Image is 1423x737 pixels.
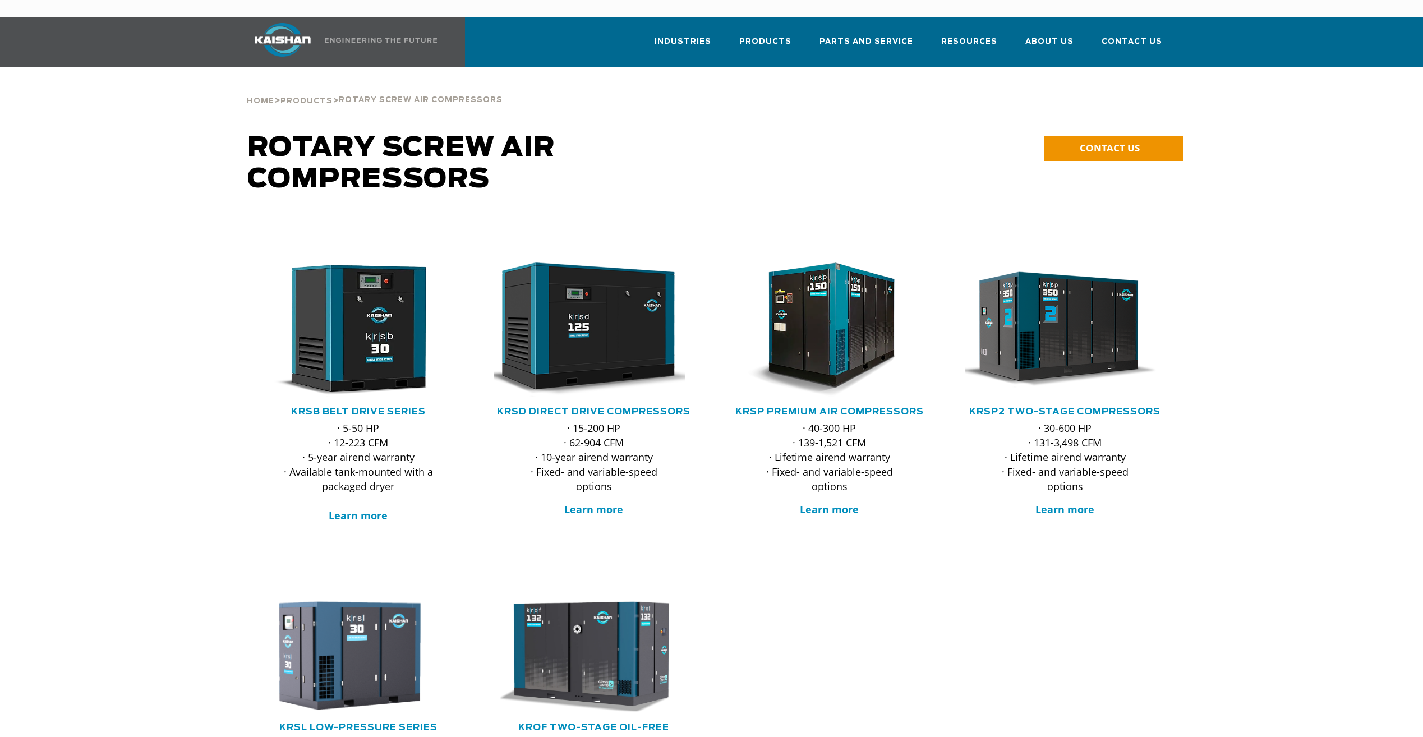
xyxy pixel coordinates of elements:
div: krof132 [494,598,694,713]
a: KRSL Low-Pressure Series [279,723,438,732]
a: KROF TWO-STAGE OIL-FREE [518,723,669,732]
div: krsd125 [494,262,694,397]
a: Learn more [564,503,623,516]
p: · 15-200 HP · 62-904 CFM · 10-year airend warranty · Fixed- and variable-speed options [517,421,671,494]
a: Learn more [329,509,388,522]
a: Home [247,95,274,105]
p: · 40-300 HP · 139-1,521 CFM · Lifetime airend warranty · Fixed- and variable-speed options [752,421,907,494]
div: > > [247,67,503,110]
img: krsd125 [486,262,685,397]
img: krsp150 [721,262,921,397]
a: KRSD Direct Drive Compressors [497,407,690,416]
img: kaishan logo [241,23,325,57]
span: Contact Us [1102,35,1162,48]
span: CONTACT US [1080,141,1140,154]
a: Learn more [1035,503,1094,516]
a: About Us [1025,27,1074,65]
a: Products [280,95,333,105]
div: krsb30 [259,262,458,397]
a: KRSB Belt Drive Series [291,407,426,416]
span: Products [280,98,333,105]
img: krsp350 [957,262,1157,397]
span: Parts and Service [819,35,913,48]
span: About Us [1025,35,1074,48]
span: Resources [941,35,997,48]
span: Products [739,35,791,48]
p: · 30-600 HP · 131-3,498 CFM · Lifetime airend warranty · Fixed- and variable-speed options [988,421,1143,494]
span: Industries [655,35,711,48]
a: KRSP2 Two-Stage Compressors [969,407,1160,416]
p: · 5-50 HP · 12-223 CFM · 5-year airend warranty · Available tank-mounted with a packaged dryer [281,421,436,523]
span: Rotary Screw Air Compressors [339,96,503,104]
span: Rotary Screw Air Compressors [247,135,555,193]
img: krsl30 [250,598,450,713]
a: Resources [941,27,997,65]
a: Learn more [800,503,859,516]
a: Kaishan USA [241,17,439,67]
a: Parts and Service [819,27,913,65]
a: KRSP Premium Air Compressors [735,407,924,416]
img: krsb30 [250,262,450,397]
a: Industries [655,27,711,65]
img: krof132 [486,598,685,713]
a: Products [739,27,791,65]
a: CONTACT US [1044,136,1183,161]
img: Engineering the future [325,38,437,43]
div: krsl30 [259,598,458,713]
span: Home [247,98,274,105]
a: Contact Us [1102,27,1162,65]
div: krsp150 [730,262,929,397]
div: krsp350 [965,262,1165,397]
